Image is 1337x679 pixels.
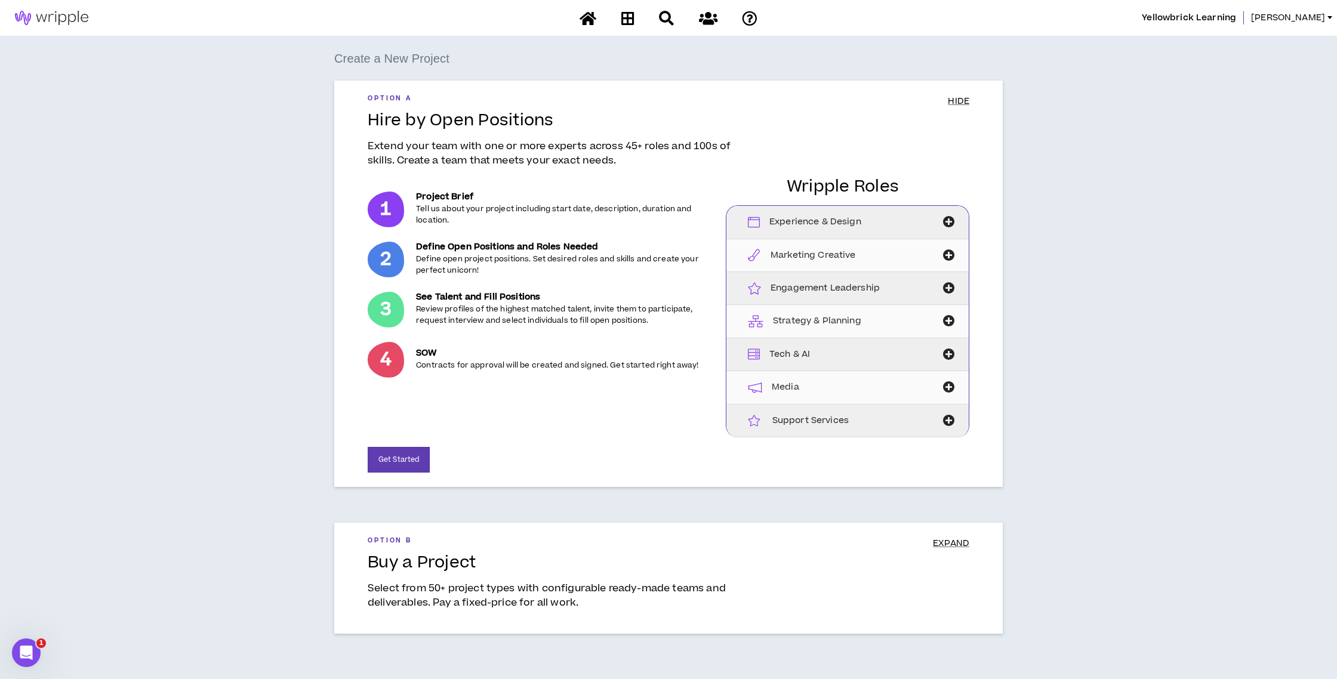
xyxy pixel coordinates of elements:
span: 1 [36,638,46,648]
span: Marketing Creative [771,249,856,262]
button: Get Started [368,447,430,473]
p: Review profiles of the highest matched talent, invite them to participate, request interview and ... [416,304,707,326]
p: Select from 50+ project types with configurable ready-made teams and deliverables. Pay a fixed-pr... [368,581,756,610]
p: 1 [368,192,404,227]
h5: Define Open Positions and Roles Needed [416,242,707,252]
p: 2 [368,242,404,277]
iframe: Intercom live chat [12,638,41,667]
p: 4 [368,342,404,378]
h1: Hire by Open Positions [368,111,969,129]
a: EXPAND [933,537,969,553]
span: Engagement Leadership [771,282,880,295]
span: Support Services [772,414,849,427]
h1: Buy a Project [368,553,969,572]
p: 3 [368,292,404,328]
h5: SOW [416,348,698,359]
h5: Option A [368,95,412,102]
a: HIDE [948,95,969,111]
p: Tell us about your project including start date, description, duration and location. [416,203,707,226]
span: Media [772,381,799,394]
span: Strategy & Planning [773,314,861,328]
span: EXPAND [933,537,969,550]
h1: Wripple Roles [726,177,960,196]
span: HIDE [948,95,969,107]
h5: Project Brief [416,192,707,202]
span: Tech & AI [769,348,810,361]
p: Contracts for approval will be created and signed. Get started right away! [416,360,698,371]
span: [PERSON_NAME] [1251,11,1325,24]
p: Define open project positions. Set desired roles and skills and create your perfect unicorn! [416,254,707,276]
div: Create a New Project [334,49,1003,68]
span: Experience & Design [769,215,861,229]
span: Yellowbrick Learning [1142,11,1236,24]
p: Extend your team with one or more experts across 45+ roles and 100s of skills. Create a team that... [368,139,756,168]
h5: See Talent and Fill Positions [416,292,707,303]
h5: Option B [368,537,412,544]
